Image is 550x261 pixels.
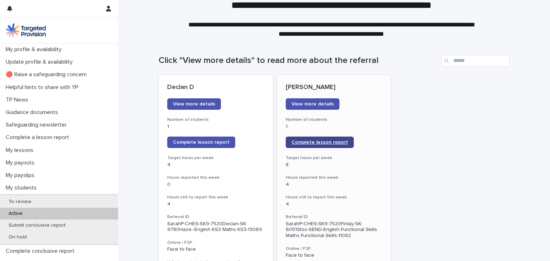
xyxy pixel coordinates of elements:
[167,194,264,200] h3: Hours still to report this week
[286,155,383,161] h3: Target hours per week
[167,221,264,233] p: SarahP-CHES-SK9-7520Declan-SK-9780Haze--English KS3 Maths KS3-13069
[3,46,67,53] p: My profile & availability
[167,162,264,168] p: 4
[3,184,42,191] p: My students
[286,194,383,200] h3: Hours still to report this week
[6,23,46,38] img: M5nRWzHhSzIhMunXDL62
[291,102,334,107] span: View more details
[167,98,221,110] a: View more details
[286,124,383,130] p: 1
[286,246,383,252] h3: Online / F2F
[286,84,383,92] p: [PERSON_NAME]
[167,117,264,123] h3: Number of students
[173,102,215,107] span: View more details
[286,162,383,168] p: 8
[167,84,264,92] p: Declan D
[3,59,78,65] p: Update profile & availability
[167,201,264,207] p: 4
[3,159,40,166] p: My payouts
[159,55,439,66] h1: Click "View more details" to read more about the referral
[167,246,264,252] p: Face to face
[286,201,383,207] p: 4
[442,55,510,67] input: Search
[3,172,40,179] p: My payslips
[286,214,383,220] h3: Referral ID
[3,109,64,116] p: Guidance documents
[3,248,80,255] p: Complete conclusive report
[3,234,33,240] p: On hold
[173,140,230,145] span: Complete lesson report
[167,182,264,188] p: 0
[286,182,383,188] p: 4
[3,199,37,205] p: To review
[167,240,264,246] h3: Online / F2F
[3,71,92,78] p: 🔴 Raise a safeguarding concern
[286,252,383,258] p: Face to face
[3,222,71,228] p: Submit conclusive report
[3,134,75,141] p: Complete a lesson report
[286,175,383,181] h3: Hours reported this week
[3,84,84,91] p: Helpful hints to share with YP
[286,98,339,110] a: View more details
[167,214,264,220] h3: Referral ID
[167,175,264,181] h3: Hours reported this week
[3,211,28,217] p: Active
[286,221,383,239] p: SarahP-CHES-SK9-7520Finlay-SK-6051Stoc-SEND-English Functional Skills Maths Functional Skills-11082
[286,137,354,148] a: Complete lesson report
[167,124,264,130] p: 1
[3,122,72,128] p: Safeguarding newsletter
[291,140,348,145] span: Complete lesson report
[3,97,34,103] p: TP News
[167,155,264,161] h3: Target hours per week
[286,117,383,123] h3: Number of students
[3,147,39,154] p: My lessons
[167,137,235,148] a: Complete lesson report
